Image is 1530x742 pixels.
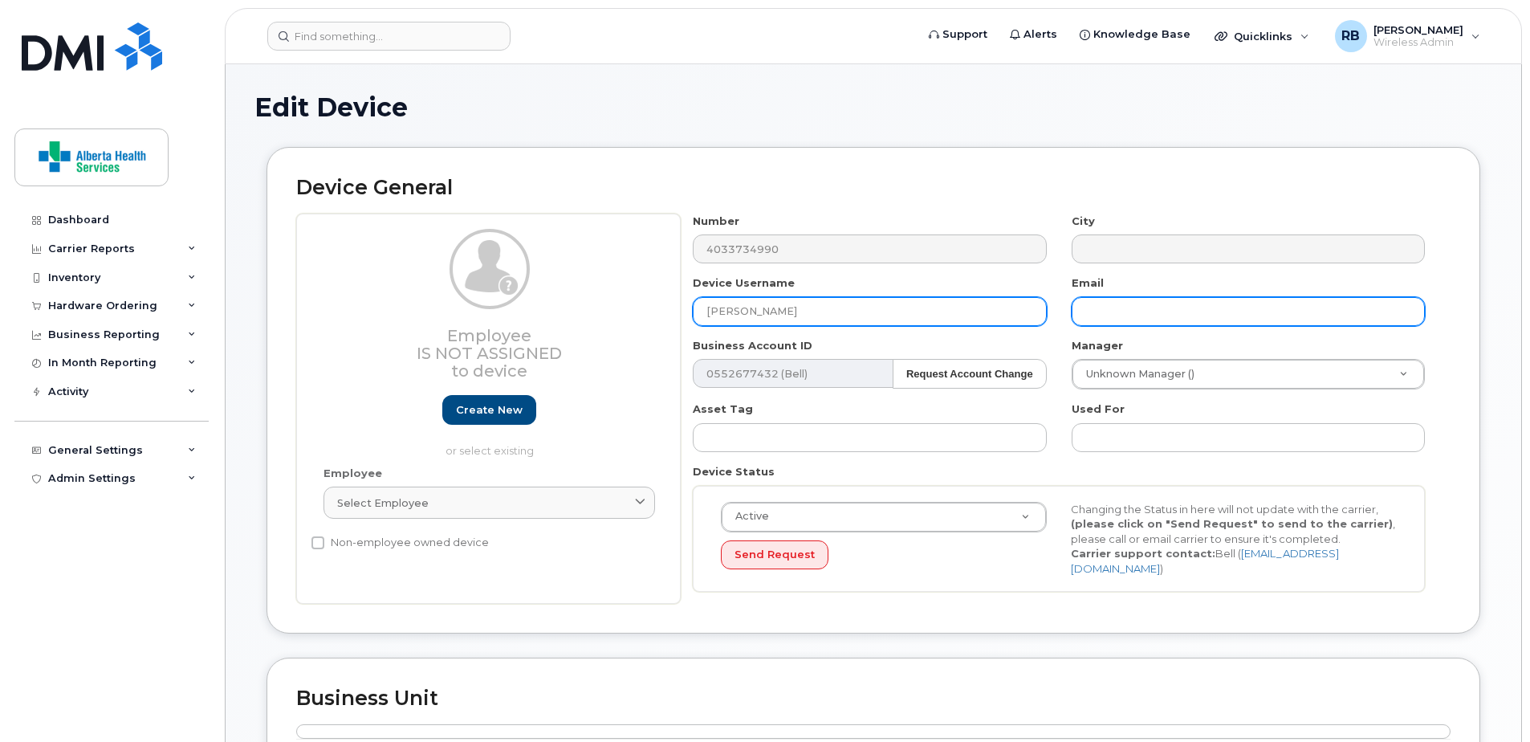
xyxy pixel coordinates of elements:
button: Request Account Change [893,359,1047,389]
strong: (please click on "Send Request" to send to the carrier) [1071,517,1393,530]
label: Manager [1072,338,1123,353]
label: Device Username [693,275,795,291]
span: Is not assigned [417,344,562,363]
span: Unknown Manager () [1076,367,1194,381]
span: to device [451,361,527,381]
a: Active [722,503,1046,532]
h1: Edit Device [254,93,1492,121]
a: Unknown Manager () [1072,360,1424,389]
h3: Employee [323,327,655,380]
label: Employee [323,466,382,481]
label: City [1072,214,1095,229]
label: Device Status [693,464,775,479]
a: Create new [442,395,536,425]
a: Select employee [323,487,655,519]
strong: Carrier support contact: [1071,547,1215,560]
a: [EMAIL_ADDRESS][DOMAIN_NAME] [1071,547,1339,575]
button: Send Request [721,540,828,570]
label: Non-employee owned device [311,533,489,552]
span: Select employee [337,495,429,511]
label: Business Account ID [693,338,812,353]
span: Active [726,509,769,524]
div: Changing the Status in here will not update with the carrier, , please call or email carrier to e... [1059,502,1409,577]
input: Non-employee owned device [311,536,324,549]
label: Email [1072,275,1104,291]
strong: Request Account Change [906,368,1033,380]
label: Asset Tag [693,402,753,417]
h2: Device General [296,177,1451,199]
p: or select existing [323,443,655,459]
label: Used For [1072,402,1125,417]
h2: Business Unit [296,687,1451,710]
label: Number [693,214,739,229]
